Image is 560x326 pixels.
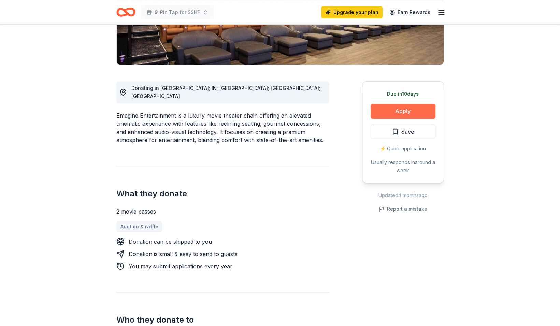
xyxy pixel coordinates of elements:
a: Earn Rewards [385,6,434,18]
div: Donation is small & easy to send to guests [129,250,238,258]
div: Updated 4 months ago [362,191,444,200]
a: Auction & raffle [116,221,162,232]
a: Upgrade your plan [321,6,383,18]
span: Donating in [GEOGRAPHIC_DATA]; IN; [GEOGRAPHIC_DATA]; [GEOGRAPHIC_DATA]; [GEOGRAPHIC_DATA] [131,85,320,99]
span: 9-Pin Tap for SSHF [155,8,200,16]
div: ⚡️ Quick application [371,145,435,153]
button: Apply [371,104,435,119]
span: Save [401,127,414,136]
h2: Who they donate to [116,314,329,325]
h2: What they donate [116,188,329,199]
div: 2 movie passes [116,207,329,216]
button: 9-Pin Tap for SSHF [141,5,214,19]
div: Donation can be shipped to you [129,237,212,246]
button: Report a mistake [379,205,427,213]
div: Emagine Entertainment is a luxury movie theater chain offering an elevated cinematic experience w... [116,111,329,144]
div: You may submit applications every year [129,262,232,270]
button: Save [371,124,435,139]
div: Due in 10 days [371,90,435,98]
a: Home [116,4,135,20]
div: Usually responds in around a week [371,158,435,175]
